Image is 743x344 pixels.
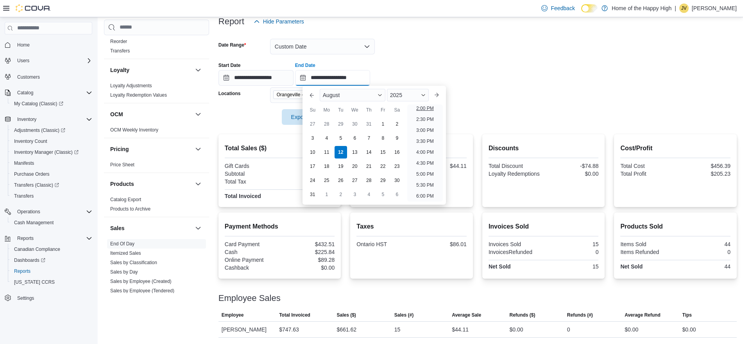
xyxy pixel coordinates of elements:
[363,188,375,201] div: day-4
[11,148,82,157] a: Inventory Manager (Classic)
[11,267,34,276] a: Reports
[2,233,95,244] button: Reports
[110,38,127,45] span: Reorder
[110,127,158,133] span: OCM Weekly Inventory
[110,162,134,168] span: Price Sheet
[104,195,209,217] div: Products
[11,245,92,254] span: Canadian Compliance
[620,163,674,169] div: Total Cost
[677,171,730,177] div: $205.23
[110,145,192,153] button: Pricing
[489,222,599,231] h2: Invoices Sold
[377,104,389,116] div: Fr
[581,4,598,13] input: Dark Mode
[8,125,95,136] a: Adjustments (Classic)
[510,312,535,318] span: Refunds ($)
[104,125,209,138] div: OCM
[14,207,92,216] span: Operations
[323,92,340,98] span: August
[306,118,319,130] div: day-27
[281,171,335,177] div: $661.62
[320,132,333,144] div: day-4
[11,218,57,227] a: Cash Management
[2,292,95,304] button: Settings
[281,249,335,255] div: $225.84
[14,101,63,107] span: My Catalog (Classic)
[545,263,599,270] div: 15
[8,266,95,277] button: Reports
[110,241,134,247] a: End Of Day
[110,288,174,294] a: Sales by Employee (Tendered)
[320,104,333,116] div: Mo
[11,137,92,146] span: Inventory Count
[2,114,95,125] button: Inventory
[620,144,730,153] h2: Cost/Profit
[222,312,244,318] span: Employee
[279,325,299,334] div: $747.63
[677,249,730,255] div: 0
[545,171,599,177] div: $0.00
[14,40,92,50] span: Home
[282,109,326,125] button: Export
[110,48,130,54] a: Transfers
[625,312,661,318] span: Average Refund
[391,104,403,116] div: Sa
[17,90,33,96] span: Catalog
[620,249,674,255] div: Items Refunded
[682,325,696,334] div: $0.00
[218,42,246,48] label: Date Range
[2,55,95,66] button: Users
[452,325,469,334] div: $44.11
[337,325,356,334] div: $661.62
[225,178,278,185] div: Total Tax
[363,174,375,187] div: day-28
[110,224,125,232] h3: Sales
[270,39,375,54] button: Custom Date
[14,207,43,216] button: Operations
[335,160,347,173] div: day-19
[11,99,66,108] a: My Catalog (Classic)
[349,174,361,187] div: day-27
[14,115,92,124] span: Inventory
[8,136,95,147] button: Inventory Count
[306,146,319,158] div: day-10
[11,180,62,190] a: Transfers (Classic)
[14,160,34,166] span: Manifests
[620,171,674,177] div: Total Profit
[335,188,347,201] div: day-2
[679,4,689,13] div: Jennifer Verney
[306,188,319,201] div: day-31
[110,259,157,266] span: Sales by Classification
[14,56,32,65] button: Users
[391,118,403,130] div: day-2
[17,116,36,122] span: Inventory
[17,209,40,215] span: Operations
[407,104,443,202] ul: Time
[320,146,333,158] div: day-11
[110,66,192,74] button: Loyalty
[110,92,167,98] span: Loyalty Redemption Values
[8,158,95,169] button: Manifests
[391,174,403,187] div: day-30
[8,191,95,202] button: Transfers
[11,256,92,265] span: Dashboards
[14,149,79,155] span: Inventory Manager (Classic)
[193,110,203,119] button: OCM
[11,191,92,201] span: Transfers
[620,222,730,231] h2: Products Sold
[363,118,375,130] div: day-31
[14,138,47,144] span: Inventory Count
[17,295,34,301] span: Settings
[489,241,542,247] div: Invoices Sold
[8,255,95,266] a: Dashboards
[391,132,403,144] div: day-9
[14,234,92,243] span: Reports
[110,269,138,275] a: Sales by Day
[104,160,209,173] div: Pricing
[413,158,437,168] li: 4:30 PM
[489,171,542,177] div: Loyalty Redemptions
[489,144,599,153] h2: Discounts
[677,241,730,247] div: 44
[387,89,429,101] div: Button. Open the year selector. 2025 is currently selected.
